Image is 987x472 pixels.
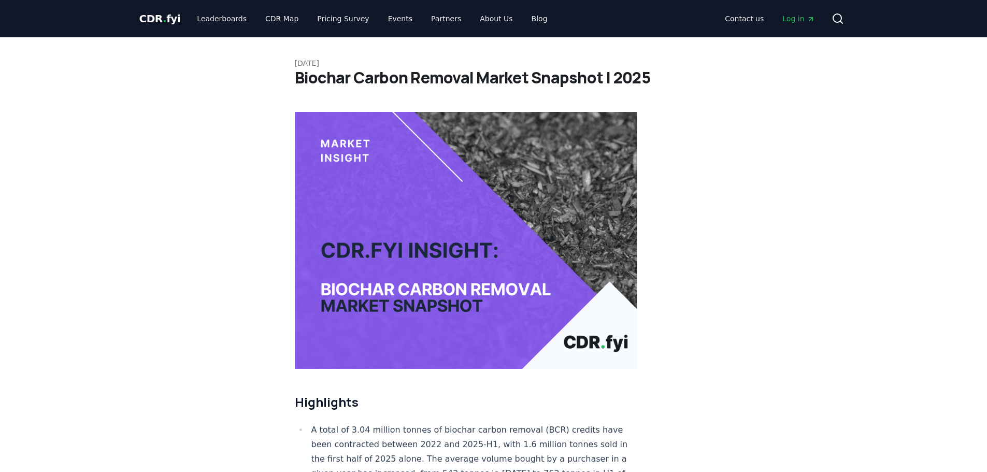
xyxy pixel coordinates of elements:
[295,58,693,68] p: [DATE]
[380,9,421,28] a: Events
[295,68,693,87] h1: Biochar Carbon Removal Market Snapshot | 2025
[295,394,638,410] h2: Highlights
[523,9,556,28] a: Blog
[163,12,166,25] span: .
[309,9,377,28] a: Pricing Survey
[189,9,555,28] nav: Main
[139,12,181,25] span: CDR fyi
[717,9,823,28] nav: Main
[189,9,255,28] a: Leaderboards
[774,9,823,28] a: Log in
[782,13,814,24] span: Log in
[257,9,307,28] a: CDR Map
[423,9,469,28] a: Partners
[717,9,772,28] a: Contact us
[471,9,521,28] a: About Us
[139,11,181,26] a: CDR.fyi
[295,112,638,369] img: blog post image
